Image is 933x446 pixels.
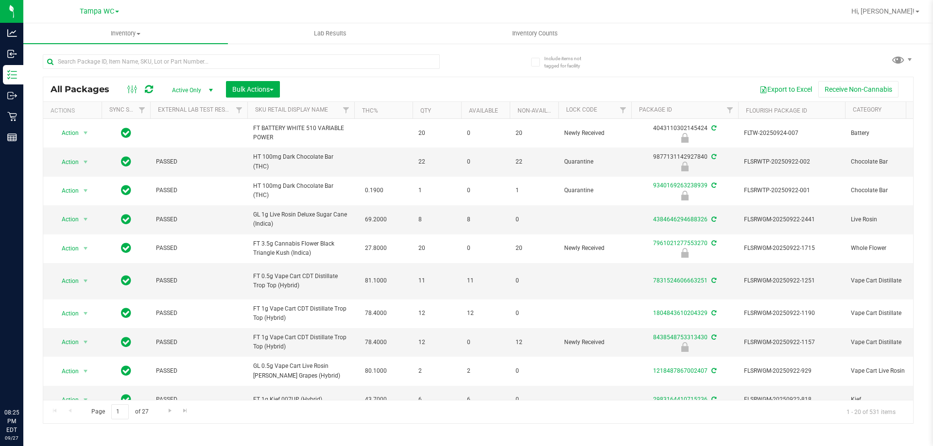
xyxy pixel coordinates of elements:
span: 0 [467,338,504,347]
a: 4384646294688326 [653,216,708,223]
inline-svg: Inventory [7,70,17,80]
inline-svg: Reports [7,132,17,142]
span: Vape Cart Distillate [851,276,924,285]
input: Search Package ID, Item Name, SKU, Lot or Part Number... [43,54,440,69]
span: Sync from Compliance System [710,182,716,189]
span: 12 [516,338,553,347]
a: Sync Status [109,106,147,113]
span: select [80,155,92,169]
span: Action [53,364,79,378]
button: Receive Non-Cannabis [818,81,898,98]
span: Action [53,335,79,349]
span: Vape Cart Distillate [851,309,924,318]
span: FLSRWGM-20250922-1190 [744,309,839,318]
span: Sync from Compliance System [710,396,716,403]
a: Filter [134,102,150,118]
span: 0 [467,129,504,138]
a: External Lab Test Result [158,106,234,113]
a: Filter [722,102,738,118]
div: Newly Received [630,133,740,143]
span: select [80,242,92,255]
span: FT BATTERY WHITE 510 VARIABLE POWER [253,124,348,142]
span: 69.2000 [360,213,392,227]
span: In Sync [121,155,131,168]
span: 6 [467,395,504,404]
span: Action [53,126,79,140]
span: Action [53,213,79,226]
span: HT 100mg Dark Chocolate Bar (THC) [253,182,348,200]
span: PASSED [156,186,242,195]
span: Chocolate Bar [851,157,924,166]
span: PASSED [156,338,242,347]
span: FT 1g Vape Cart CDT Distillate Trop Top (Hybrid) [253,333,348,351]
span: 80.1000 [360,364,392,378]
span: select [80,364,92,378]
a: Filter [338,102,354,118]
span: 2 [467,366,504,376]
span: 11 [418,276,455,285]
div: Actions [51,107,98,114]
a: 1804843610204329 [653,310,708,316]
span: In Sync [121,241,131,255]
span: Newly Received [564,244,625,253]
span: Tampa WC [80,7,114,16]
span: select [80,213,92,226]
span: FLSRWTP-20250922-002 [744,157,839,166]
div: Newly Received [630,248,740,258]
span: Page of 27 [83,404,156,419]
span: Sync from Compliance System [710,153,716,160]
span: Action [53,184,79,198]
span: Bulk Actions [232,85,274,93]
span: 12 [418,338,455,347]
a: 2983164410715236 [653,396,708,403]
a: Lab Results [228,23,432,44]
inline-svg: Analytics [7,28,17,38]
a: 1218487867002407 [653,367,708,374]
span: FLSRWGM-20250922-1715 [744,244,839,253]
a: 9340169263238939 [653,182,708,189]
span: 0 [467,244,504,253]
a: Go to the next page [163,404,177,417]
div: Quarantine [630,191,740,200]
span: 1 [516,186,553,195]
span: Live Rosin [851,215,924,224]
span: PASSED [156,395,242,404]
p: 08:25 PM EDT [4,408,19,434]
a: Flourish Package ID [746,107,807,114]
a: Non-Available [518,107,561,114]
span: Action [53,274,79,288]
span: In Sync [121,213,131,226]
span: 20 [516,244,553,253]
iframe: Resource center [10,368,39,397]
span: Kief [851,395,924,404]
span: Battery [851,129,924,138]
span: Vape Cart Distillate [851,338,924,347]
span: 0 [516,366,553,376]
a: Sku Retail Display Name [255,106,328,113]
span: Action [53,155,79,169]
inline-svg: Retail [7,112,17,121]
span: 0 [516,215,553,224]
span: select [80,307,92,320]
span: FT 3.5g Cannabis Flower Black Triangle Kush (Indica) [253,239,348,258]
a: Lock Code [566,106,597,113]
span: 22 [418,157,455,166]
a: Package ID [639,106,672,113]
p: 09/27 [4,434,19,442]
span: FT 0.5g Vape Cart CDT Distillate Trop Top (Hybrid) [253,272,348,290]
span: Newly Received [564,129,625,138]
span: Lab Results [301,29,360,38]
span: Sync from Compliance System [710,367,716,374]
span: 8 [418,215,455,224]
span: All Packages [51,84,119,95]
span: Quarantine [564,157,625,166]
span: 8 [467,215,504,224]
span: Action [53,242,79,255]
div: 9877131142927840 [630,152,740,171]
span: FLSRWTP-20250922-001 [744,186,839,195]
span: 0 [516,309,553,318]
span: HT 100mg Dark Chocolate Bar (THC) [253,152,348,171]
span: 2 [418,366,455,376]
a: Category [853,106,881,113]
a: Go to the last page [178,404,192,417]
